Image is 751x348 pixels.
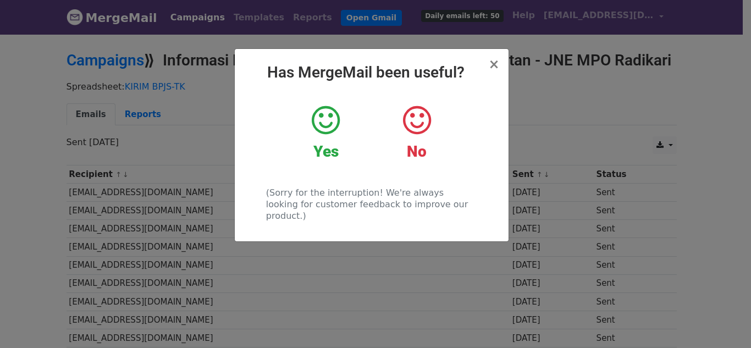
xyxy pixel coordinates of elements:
strong: No [407,142,427,161]
strong: Yes [313,142,339,161]
span: × [488,57,499,72]
a: Yes [289,104,363,161]
p: (Sorry for the interruption! We're always looking for customer feedback to improve our product.) [266,187,477,222]
button: Close [488,58,499,71]
a: No [379,104,454,161]
h2: Has MergeMail been useful? [244,63,500,82]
